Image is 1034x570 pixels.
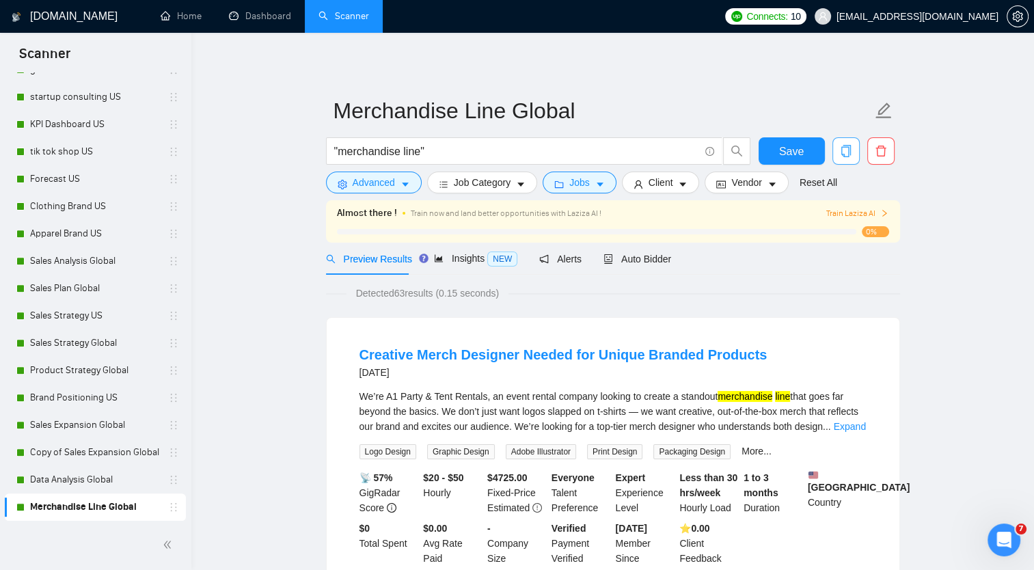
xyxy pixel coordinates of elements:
[1016,524,1026,534] span: 7
[595,179,605,189] span: caret-down
[423,472,463,483] b: $20 - $50
[805,470,869,515] div: Country
[168,201,179,212] span: holder
[326,254,336,264] span: search
[420,470,485,515] div: Hourly
[613,521,677,566] div: Member Since
[30,466,160,493] a: Data Analysis Global
[168,92,179,103] span: holder
[487,252,517,267] span: NEW
[423,523,447,534] b: $0.00
[168,447,179,458] span: holder
[357,521,421,566] div: Total Spent
[867,137,895,165] button: delete
[832,137,860,165] button: copy
[552,523,586,534] b: Verified
[326,172,422,193] button: settingAdvancedcaret-down
[775,391,790,402] mark: line
[554,179,564,189] span: folder
[880,209,888,217] span: right
[411,208,601,218] span: Train now and land better opportunities with Laziza AI !
[163,538,176,552] span: double-left
[613,470,677,515] div: Experience Level
[506,444,576,459] span: Adobe Illustrator
[30,111,160,138] a: KPI Dashboard US
[427,172,537,193] button: barsJob Categorycaret-down
[418,252,430,264] div: Tooltip anchor
[487,502,530,513] span: Estimated
[677,521,741,566] div: Client Feedback
[741,470,805,515] div: Duration
[30,411,160,439] a: Sales Expansion Global
[439,179,448,189] span: bars
[359,472,393,483] b: 📡 57%
[731,175,761,190] span: Vendor
[833,145,859,157] span: copy
[338,179,347,189] span: setting
[543,172,616,193] button: folderJobscaret-down
[359,444,416,459] span: Logo Design
[318,10,369,22] a: searchScanner
[359,389,867,434] div: We’re A1 Party & Tent Rentals, an event rental company looking to create a standout that goes far...
[400,179,410,189] span: caret-down
[30,357,160,384] a: Product Strategy Global
[30,329,160,357] a: Sales Strategy Global
[168,174,179,185] span: holder
[30,493,160,521] a: Merchandise Line Global
[716,179,726,189] span: idcard
[705,147,714,156] span: info-circle
[746,9,787,24] span: Connects:
[1007,11,1029,22] a: setting
[516,179,526,189] span: caret-down
[818,12,828,21] span: user
[679,472,737,498] b: Less than 30 hrs/week
[168,256,179,267] span: holder
[622,172,700,193] button: userClientcaret-down
[168,228,179,239] span: holder
[30,165,160,193] a: Forecast US
[30,138,160,165] a: tik tok shop US
[8,44,81,72] span: Scanner
[168,420,179,431] span: holder
[168,146,179,157] span: holder
[168,392,179,403] span: holder
[678,179,688,189] span: caret-down
[549,521,613,566] div: Payment Verified
[346,286,508,301] span: Detected 63 results (0.15 seconds)
[168,474,179,485] span: holder
[677,470,741,515] div: Hourly Load
[649,175,673,190] span: Client
[353,175,395,190] span: Advanced
[862,226,889,237] span: 0%
[539,254,582,264] span: Alerts
[823,421,831,432] span: ...
[603,254,613,264] span: robot
[485,470,549,515] div: Fixed-Price
[30,193,160,220] a: Clothing Brand US
[30,83,160,111] a: startup consulting US
[30,275,160,302] a: Sales Plan Global
[826,207,888,220] button: Train Laziza AI
[229,10,291,22] a: dashboardDashboard
[334,94,872,128] input: Scanner name...
[808,470,818,480] img: 🇺🇸
[434,254,444,263] span: area-chart
[168,310,179,321] span: holder
[161,10,202,22] a: homeHome
[357,470,421,515] div: GigRadar Score
[168,502,179,513] span: holder
[800,175,837,190] a: Reset All
[767,179,777,189] span: caret-down
[485,521,549,566] div: Company Size
[539,254,549,264] span: notification
[603,254,671,264] span: Auto Bidder
[334,143,699,160] input: Search Freelance Jobs...
[326,254,412,264] span: Preview Results
[552,472,595,483] b: Everyone
[718,391,772,402] mark: merchandise
[616,523,647,534] b: [DATE]
[532,503,542,513] span: exclamation-circle
[30,302,160,329] a: Sales Strategy US
[168,119,179,130] span: holder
